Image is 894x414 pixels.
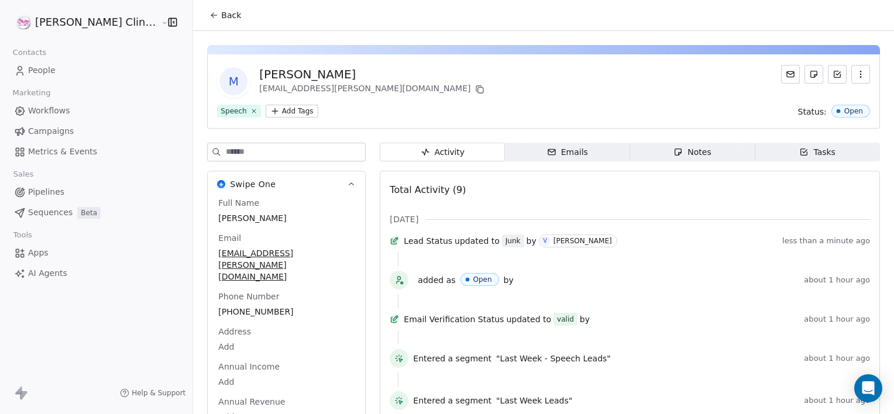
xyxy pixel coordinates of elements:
[390,213,418,225] span: [DATE]
[28,247,49,259] span: Apps
[35,15,158,30] span: [PERSON_NAME] Clinic External
[218,341,355,353] span: Add
[504,274,514,286] span: by
[8,165,39,183] span: Sales
[506,313,551,325] span: updated to
[28,146,97,158] span: Metrics & Events
[527,235,537,247] span: by
[798,106,827,118] span: Status:
[557,313,574,325] div: valid
[404,235,452,247] span: Lead Status
[673,146,711,158] div: Notes
[9,243,183,263] a: Apps
[413,395,491,406] span: Entered a segment
[221,106,246,116] div: Speech
[14,12,153,32] button: [PERSON_NAME] Clinic External
[218,376,355,388] span: Add
[221,9,241,21] span: Back
[9,182,183,202] a: Pipelines
[496,353,611,364] span: "Last Week - Speech Leads"
[28,64,56,77] span: People
[9,61,183,80] a: People
[390,184,466,195] span: Total Activity (9)
[28,186,64,198] span: Pipelines
[9,264,183,283] a: AI Agents
[804,354,870,363] span: about 1 hour ago
[218,306,355,318] span: [PHONE_NUMBER]
[9,122,183,141] a: Campaigns
[216,291,281,302] span: Phone Number
[216,396,287,408] span: Annual Revenue
[8,84,56,102] span: Marketing
[219,67,247,95] span: m
[132,388,185,398] span: Help & Support
[844,107,863,115] div: Open
[120,388,185,398] a: Help & Support
[9,142,183,161] a: Metrics & Events
[216,197,262,209] span: Full Name
[8,44,51,61] span: Contacts
[580,313,590,325] span: by
[9,203,183,222] a: SequencesBeta
[506,235,521,247] div: Junk
[218,247,355,282] span: [EMAIL_ADDRESS][PERSON_NAME][DOMAIN_NAME]
[804,275,870,285] span: about 1 hour ago
[217,180,225,188] img: Swipe One
[202,5,248,26] button: Back
[473,275,492,284] div: Open
[216,232,243,244] span: Email
[9,101,183,120] a: Workflows
[208,171,365,197] button: Swipe OneSwipe One
[804,315,870,324] span: about 1 hour ago
[418,274,455,286] span: added as
[218,212,355,224] span: [PERSON_NAME]
[16,15,30,29] img: RASYA-Clinic%20Circle%20icon%20Transparent.png
[496,395,572,406] span: "Last Week Leads"
[404,313,504,325] span: Email Verification Status
[259,82,487,96] div: [EMAIL_ADDRESS][PERSON_NAME][DOMAIN_NAME]
[553,237,612,245] div: [PERSON_NAME]
[77,207,101,219] span: Beta
[782,236,870,246] span: less than a minute ago
[799,146,835,158] div: Tasks
[804,396,870,405] span: about 1 hour ago
[216,361,282,372] span: Annual Income
[28,105,70,117] span: Workflows
[854,374,882,402] div: Open Intercom Messenger
[28,267,67,280] span: AI Agents
[216,326,253,337] span: Address
[28,206,73,219] span: Sequences
[455,235,500,247] span: updated to
[259,66,487,82] div: [PERSON_NAME]
[413,353,491,364] span: Entered a segment
[543,236,547,246] div: V
[266,105,318,118] button: Add Tags
[230,178,276,190] span: Swipe One
[8,226,37,244] span: Tools
[28,125,74,137] span: Campaigns
[547,146,588,158] div: Emails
